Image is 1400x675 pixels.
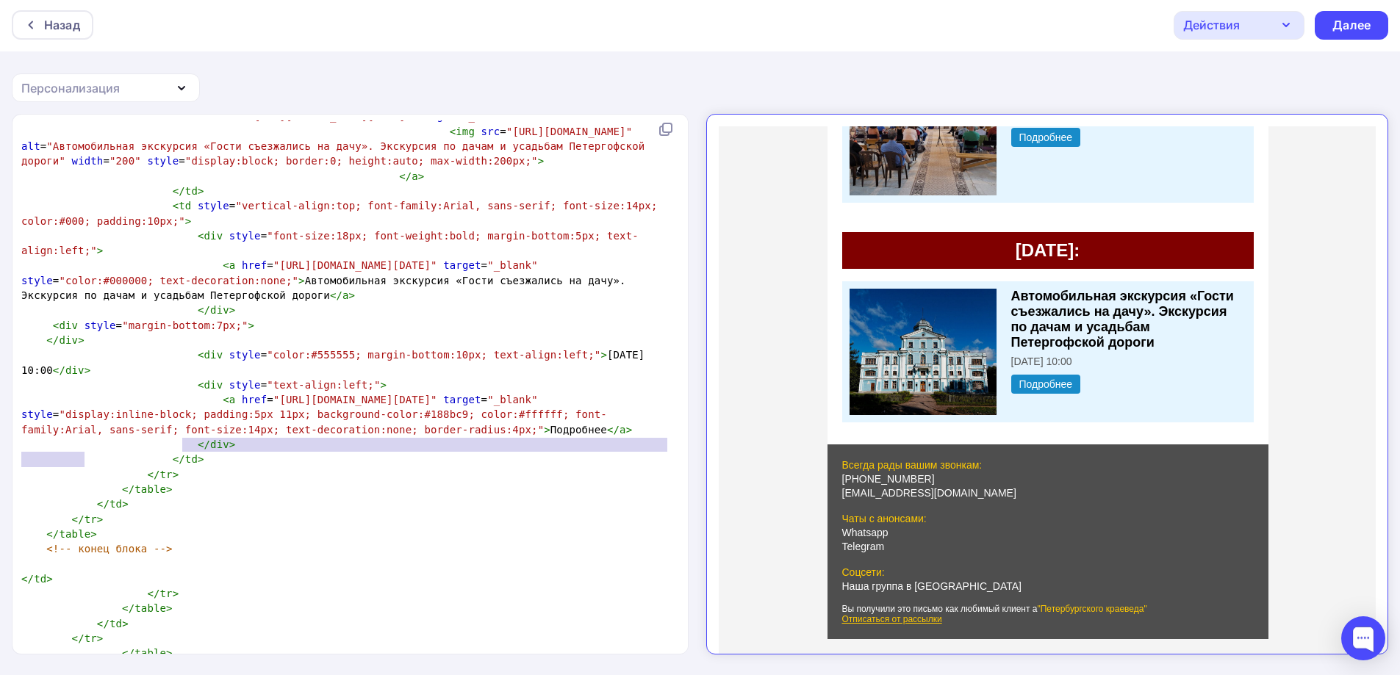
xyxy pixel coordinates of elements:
[487,394,538,405] span: "_blank"
[72,632,85,644] span: </
[123,347,216,358] a: [PHONE_NUMBER]
[380,379,387,391] span: >
[12,73,200,102] button: Персонализация
[34,573,46,585] span: td
[78,334,85,346] span: >
[626,424,633,436] span: >
[450,126,456,137] span: <
[210,304,229,316] span: div
[122,320,248,331] span: "margin-bottom:7px;"
[229,259,236,271] span: a
[123,386,208,400] span: Чаты с анонсами:
[173,588,179,599] span: >
[97,245,104,256] span: >
[399,170,412,182] span: </
[53,320,60,331] span: <
[1332,17,1371,34] div: Далее
[607,424,620,436] span: </
[21,320,254,331] span: =
[21,573,34,585] span: </
[122,483,134,495] span: </
[210,438,229,450] span: div
[21,275,53,286] span: style
[443,259,481,271] span: target
[97,618,110,629] span: </
[292,248,362,267] a: Подробнее
[21,230,639,256] span: =
[46,573,53,585] span: >
[229,230,261,242] span: style
[72,513,85,525] span: </
[185,453,198,465] span: td
[85,632,97,644] span: tr
[123,361,298,372] a: [EMAIL_ADDRESS][DOMAIN_NAME]
[166,483,173,495] span: >
[185,185,198,197] span: td
[544,424,550,436] span: >
[198,349,204,361] span: <
[223,394,229,405] span: <
[123,454,303,466] a: Наша группа в [GEOGRAPHIC_DATA]
[134,483,166,495] span: table
[229,349,261,361] span: style
[110,155,141,167] span: "200"
[292,1,362,21] a: Подробнее
[292,229,528,241] div: [DATE] 10:00
[59,275,298,286] span: "color:#000000; text-decoration:none;"
[198,438,210,450] span: </
[229,379,261,391] span: style
[318,477,428,488] a: "Петербургского краеведа"
[21,200,664,226] span: "vertical-align:top; font-family:Arial, sans-serif; font-size:14px; color:#000; padding:10px;"
[456,126,475,137] span: img
[123,333,264,347] span: Всегда рады вашим звонкам:
[21,408,607,435] span: "display:inline-block; padding:5px 11px; background-color:#188bc9; color:#ffffff; font-family:Ari...
[147,588,159,599] span: </
[173,200,179,212] span: <
[600,349,607,361] span: >
[198,304,210,316] span: </
[21,230,639,256] span: "font-size:18px; font-weight:bold; margin-bottom:5px; text-align:left;"
[185,155,538,167] span: "display:block; border:0; height:auto; max-width:200px;"
[166,647,173,659] span: >
[204,349,223,361] span: div
[267,379,380,391] span: "text-align:left;"
[21,200,664,226] span: =
[349,289,356,301] span: >
[481,126,500,137] span: src
[59,320,78,331] span: div
[412,170,418,182] span: a
[173,185,185,197] span: </
[418,170,425,182] span: >
[179,200,191,212] span: td
[267,349,600,361] span: "color:#555555; margin-bottom:10px; text-align:left;"
[131,162,278,288] img: Автомобильная экскурсия «Гости съезжались на дачу». Экскурсия по дачам и усадьбам Петергофской до...
[44,16,80,34] div: Назад
[85,513,97,525] span: tr
[147,155,179,167] span: style
[59,334,78,346] span: div
[198,379,204,391] span: <
[229,438,236,450] span: >
[204,379,223,391] span: div
[122,647,134,659] span: </
[97,498,110,510] span: </
[90,528,97,540] span: >
[248,320,255,331] span: >
[166,602,173,614] span: >
[85,364,91,376] span: >
[229,394,236,405] span: a
[538,155,545,167] span: >
[46,334,59,346] span: </
[85,320,116,331] span: style
[21,379,387,391] span: =
[97,513,104,525] span: >
[198,453,204,465] span: >
[443,394,481,405] span: target
[198,185,204,197] span: >
[110,618,122,629] span: td
[122,602,134,614] span: </
[134,647,166,659] span: table
[122,618,129,629] span: >
[97,632,104,644] span: >
[204,230,223,242] span: div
